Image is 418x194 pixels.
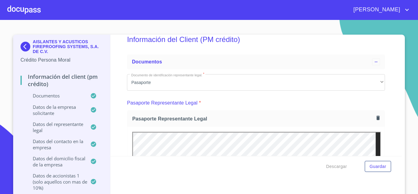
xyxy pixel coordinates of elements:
[365,161,391,172] button: Guardar
[21,121,90,133] p: Datos del representante legal
[370,163,386,170] span: Guardar
[326,163,347,170] span: Descargar
[349,5,403,15] span: [PERSON_NAME]
[21,138,90,150] p: Datos del contacto en la empresa
[21,104,90,116] p: Datos de la empresa solicitante
[132,116,374,122] span: Pasaporte Representante Legal
[127,27,385,52] h5: Información del Client (PM crédito)
[21,39,103,56] div: AISLANTES Y ACUSTICOS FIREPROOFING SYSTEMS, S.A. DE C.V.
[21,173,90,191] p: Datos de accionistas 1 (solo aquellos con mas de 10%)
[127,99,197,107] p: Pasaporte Representante Legal
[132,59,162,64] span: Documentos
[21,56,103,64] p: Crédito Persona Moral
[324,161,349,172] button: Descargar
[21,155,90,168] p: Datos del domicilio fiscal de la empresa
[349,5,411,15] button: account of current user
[33,39,103,54] p: AISLANTES Y ACUSTICOS FIREPROOFING SYSTEMS, S.A. DE C.V.
[21,42,33,51] img: Docupass spot blue
[127,74,385,91] div: Pasaporte
[21,73,103,88] p: Información del Client (PM crédito)
[127,55,385,69] div: Documentos
[21,93,90,99] p: Documentos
